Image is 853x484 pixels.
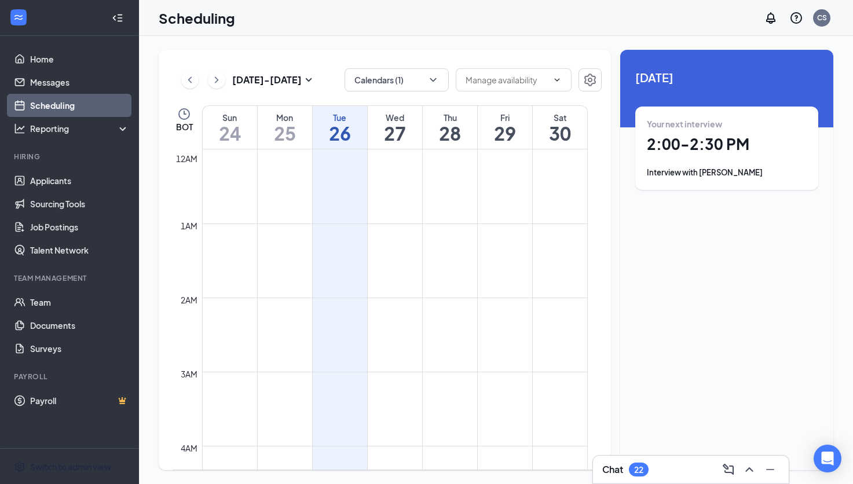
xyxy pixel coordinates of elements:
[647,167,807,178] div: Interview with [PERSON_NAME]
[817,13,827,23] div: CS
[533,106,587,149] a: August 30, 2025
[178,294,200,306] div: 2am
[30,123,130,134] div: Reporting
[764,11,778,25] svg: Notifications
[579,68,602,91] button: Settings
[722,463,735,476] svg: ComposeMessage
[112,12,123,24] svg: Collapse
[258,123,312,143] h1: 25
[203,123,257,143] h1: 24
[740,460,759,479] button: ChevronUp
[30,291,129,314] a: Team
[719,460,738,479] button: ComposeMessage
[763,463,777,476] svg: Minimize
[30,192,129,215] a: Sourcing Tools
[177,107,191,121] svg: Clock
[634,465,643,475] div: 22
[30,94,129,117] a: Scheduling
[583,73,597,87] svg: Settings
[368,123,422,143] h1: 27
[368,112,422,123] div: Wed
[647,118,807,130] div: Your next interview
[302,73,316,87] svg: SmallChevronDown
[30,314,129,337] a: Documents
[552,75,562,85] svg: ChevronDown
[14,273,127,283] div: Team Management
[258,106,312,149] a: August 25, 2025
[313,123,367,143] h1: 26
[14,461,25,472] svg: Settings
[313,112,367,123] div: Tue
[814,445,841,472] div: Open Intercom Messenger
[14,152,127,162] div: Hiring
[533,112,587,123] div: Sat
[14,123,25,134] svg: Analysis
[178,219,200,232] div: 1am
[30,239,129,262] a: Talent Network
[208,71,225,89] button: ChevronRight
[478,106,532,149] a: August 29, 2025
[427,74,439,86] svg: ChevronDown
[13,12,24,23] svg: WorkstreamLogo
[176,121,193,133] span: BOT
[533,123,587,143] h1: 30
[203,112,257,123] div: Sun
[789,11,803,25] svg: QuestionInfo
[30,169,129,192] a: Applicants
[178,368,200,380] div: 3am
[30,337,129,360] a: Surveys
[14,372,127,382] div: Payroll
[30,47,129,71] a: Home
[159,8,235,28] h1: Scheduling
[423,112,477,123] div: Thu
[30,71,129,94] a: Messages
[181,71,199,89] button: ChevronLeft
[184,73,196,87] svg: ChevronLeft
[635,68,818,86] span: [DATE]
[203,106,257,149] a: August 24, 2025
[423,106,477,149] a: August 28, 2025
[368,106,422,149] a: August 27, 2025
[174,152,200,165] div: 12am
[30,389,129,412] a: PayrollCrown
[478,123,532,143] h1: 29
[742,463,756,476] svg: ChevronUp
[647,134,807,154] h1: 2:00 - 2:30 PM
[466,74,548,86] input: Manage availability
[761,460,779,479] button: Minimize
[178,442,200,454] div: 4am
[313,106,367,149] a: August 26, 2025
[602,463,623,476] h3: Chat
[30,215,129,239] a: Job Postings
[478,112,532,123] div: Fri
[30,461,111,472] div: Switch to admin view
[423,123,477,143] h1: 28
[345,68,449,91] button: Calendars (1)ChevronDown
[211,73,222,87] svg: ChevronRight
[258,112,312,123] div: Mon
[232,74,302,86] h3: [DATE] - [DATE]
